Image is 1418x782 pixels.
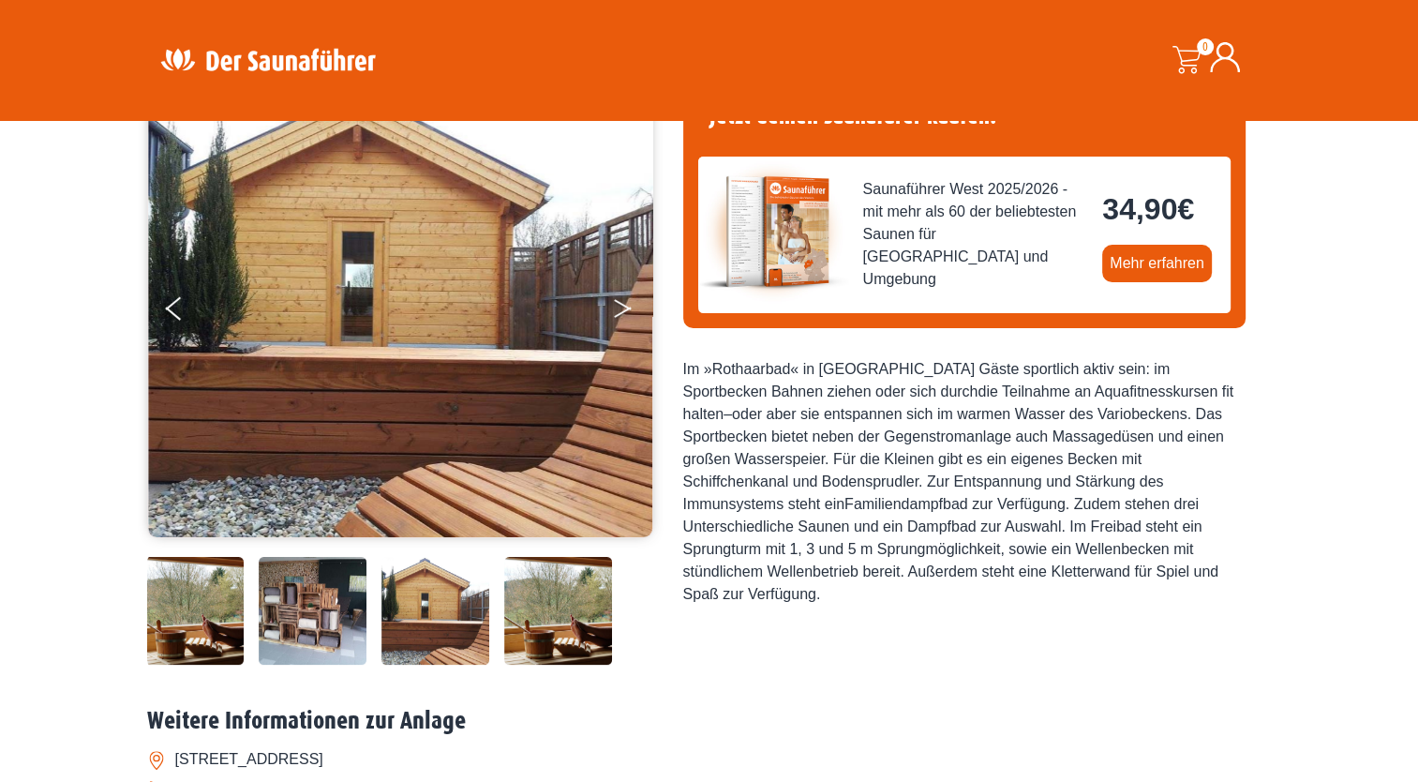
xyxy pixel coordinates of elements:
a: Mehr erfahren [1102,245,1212,282]
span: 0 [1197,38,1214,55]
bdi: 34,90 [1102,192,1194,226]
span: € [1177,192,1194,226]
span: Saunaführer West 2025/2026 - mit mehr als 60 der beliebtesten Saunen für [GEOGRAPHIC_DATA] und Um... [863,178,1088,291]
h2: Weitere Informationen zur Anlage [147,707,1272,736]
img: der-saunafuehrer-2025-west.jpg [698,157,848,307]
li: [STREET_ADDRESS] [147,744,1272,774]
button: Previous [166,289,213,336]
button: Next [612,289,659,336]
div: Im »Rothaarbad« in [GEOGRAPHIC_DATA] Gäste sportlich aktiv sein: im Sportbecken Bahnen ziehen ode... [683,358,1246,606]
